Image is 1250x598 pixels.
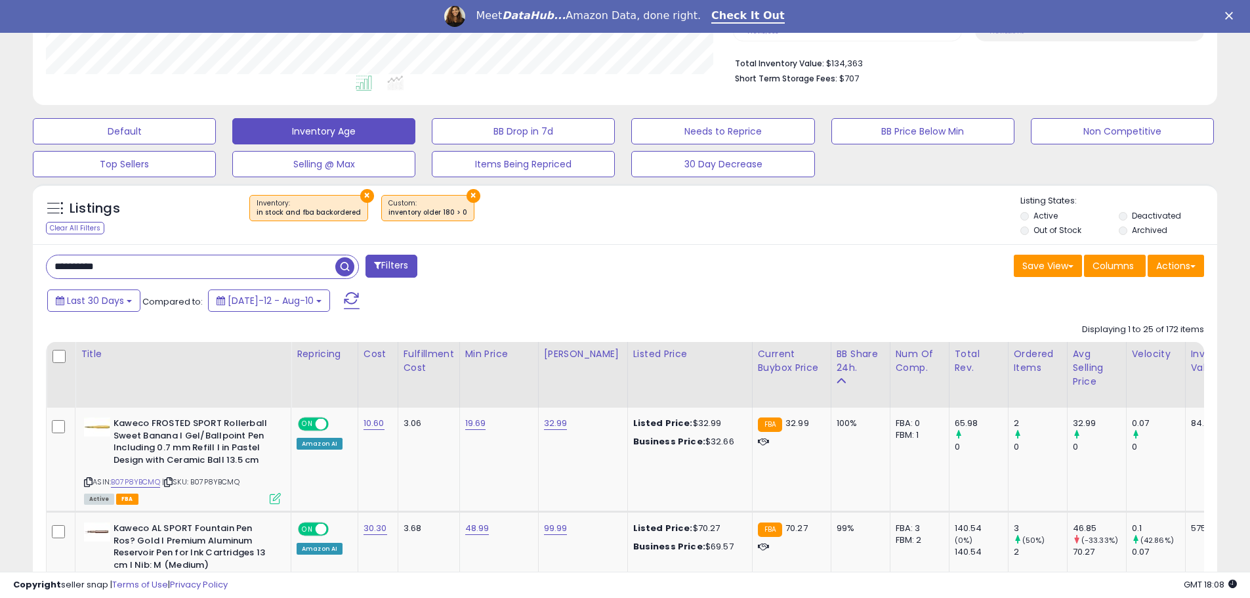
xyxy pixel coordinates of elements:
a: Check It Out [711,9,785,24]
span: 2025-09-10 18:08 GMT [1184,578,1237,591]
b: Listed Price: [633,417,693,429]
label: Archived [1132,224,1167,236]
div: Displaying 1 to 25 of 172 items [1082,324,1204,336]
span: $707 [839,72,859,85]
div: inventory older 180 > 0 [388,208,467,217]
button: Items Being Repriced [432,151,615,177]
span: ON [299,524,316,535]
span: All listings currently available for purchase on Amazon [84,494,114,505]
button: Last 30 Days [47,289,140,312]
div: FBA: 3 [896,523,939,534]
button: BB Drop in 7d [432,118,615,144]
li: $134,363 [735,54,1194,70]
div: $32.99 [633,417,742,429]
span: Columns [1093,259,1134,272]
div: 140.54 [955,523,1008,534]
h5: Listings [70,200,120,218]
a: 30.30 [364,522,387,535]
button: Top Sellers [33,151,216,177]
span: Inventory : [257,198,361,218]
div: 0 [1014,441,1067,453]
label: Active [1033,210,1058,221]
div: Avg Selling Price [1073,347,1121,389]
label: Out of Stock [1033,224,1081,236]
b: Listed Price: [633,522,693,534]
a: Privacy Policy [170,578,228,591]
span: | SKU: B07P8YBCMQ [162,477,240,487]
a: 99.99 [544,522,568,535]
button: Inventory Age [232,118,415,144]
small: (-33.33%) [1081,535,1118,545]
div: 32.99 [1073,417,1126,429]
span: FBA [116,494,138,505]
b: Short Term Storage Fees: [735,73,837,84]
button: Filters [365,255,417,278]
a: 19.69 [465,417,486,430]
div: 3.68 [404,523,449,534]
div: in stock and fba backordered [257,208,361,217]
span: OFF [327,524,348,535]
span: ON [299,419,316,430]
div: 3 [1014,523,1067,534]
small: FBA [758,523,782,537]
small: (0%) [955,535,973,545]
b: Business Price: [633,540,705,553]
div: Amazon AI [297,438,343,450]
button: Needs to Reprice [631,118,814,144]
img: Profile image for Georgie [444,6,465,27]
div: ASIN: [84,417,281,503]
div: $70.27 [633,523,742,534]
span: Compared to: [142,295,203,308]
small: (50%) [1022,535,1045,545]
label: Deactivated [1132,210,1181,221]
span: Custom: [388,198,467,218]
div: 140.54 [955,546,1008,558]
div: Ordered Items [1014,347,1062,375]
div: Listed Price [633,347,747,361]
img: 215Q9xpo9DL._SL40_.jpg [84,417,110,437]
button: BB Price Below Min [831,118,1014,144]
button: Columns [1084,255,1146,277]
span: OFF [327,419,348,430]
div: Num of Comp. [896,347,944,375]
span: Last 30 Days [67,294,124,307]
div: $32.66 [633,436,742,448]
div: Title [81,347,285,361]
a: 32.99 [544,417,568,430]
button: 30 Day Decrease [631,151,814,177]
div: Velocity [1132,347,1180,361]
div: [PERSON_NAME] [544,347,622,361]
strong: Copyright [13,578,61,591]
a: Terms of Use [112,578,168,591]
img: 21ca43+xyWL._SL40_.jpg [84,523,110,542]
b: Business Price: [633,435,705,448]
small: (42.86%) [1140,535,1174,545]
a: 10.60 [364,417,385,430]
div: 84.80 [1191,417,1222,429]
button: × [360,189,374,203]
span: [DATE]-12 - Aug-10 [228,294,314,307]
span: 70.27 [785,522,808,534]
div: 99% [837,523,880,534]
div: 0 [955,441,1008,453]
div: 0.07 [1132,546,1185,558]
div: $69.57 [633,541,742,553]
div: 0.1 [1132,523,1185,534]
small: FBA [758,417,782,432]
div: BB Share 24h. [837,347,885,375]
span: 32.99 [785,417,809,429]
div: 0 [1073,441,1126,453]
div: 100% [837,417,880,429]
div: Cost [364,347,392,361]
div: FBA: 0 [896,417,939,429]
i: DataHub... [502,9,566,22]
b: Total Inventory Value: [735,58,824,69]
div: 2 [1014,417,1067,429]
button: [DATE]-12 - Aug-10 [208,289,330,312]
div: Repricing [297,347,352,361]
a: B07P8YBCMQ [111,477,160,488]
div: Total Rev. [955,347,1003,375]
div: 46.85 [1073,523,1126,534]
div: Fulfillment Cost [404,347,454,375]
div: Clear All Filters [46,222,104,234]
